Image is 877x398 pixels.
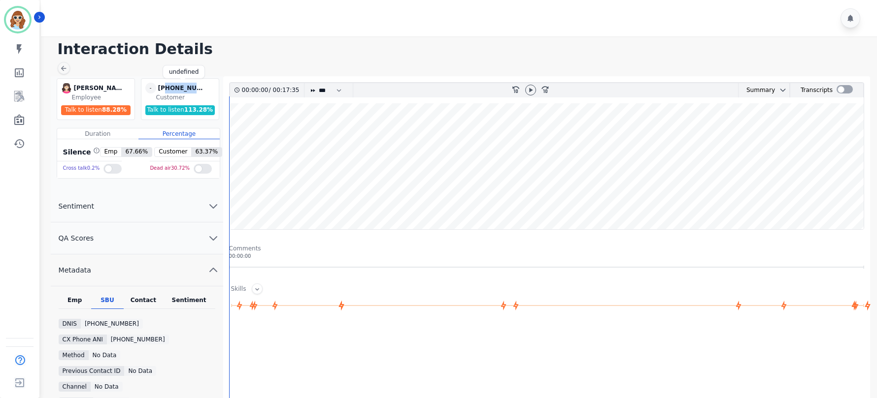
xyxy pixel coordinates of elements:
span: Metadata [51,265,99,275]
div: Previous Contact ID [59,366,125,376]
span: Emp [101,148,122,156]
div: Summary [739,83,775,97]
div: 00:00:00 [242,83,269,97]
div: No Data [91,382,123,392]
div: [PERSON_NAME][EMAIL_ADDRESS][PERSON_NAME][DOMAIN_NAME] [74,83,123,93]
div: Sentiment [163,296,215,309]
span: - [145,83,156,93]
div: Emp [59,296,91,309]
div: [PHONE_NUMBER] [158,83,207,93]
div: Customer [156,93,217,101]
div: Talk to listen [61,105,131,115]
div: Contact [124,296,163,309]
button: Sentiment chevron down [51,190,223,222]
div: Dead air 30.72 % [150,161,190,176]
span: 67.66 % [121,148,152,156]
div: SBU [91,296,124,309]
button: chevron down [775,86,787,94]
div: Cross talk 0.2 % [63,161,100,176]
button: QA Scores chevron down [51,222,223,254]
span: 88.28 % [102,106,127,113]
div: [PHONE_NUMBER] [81,319,143,329]
h1: Interaction Details [58,40,867,58]
div: No Data [124,366,156,376]
div: [PHONE_NUMBER] [107,335,169,344]
button: Metadata chevron up [51,254,223,286]
span: QA Scores [51,233,102,243]
span: Sentiment [51,201,102,211]
div: / [242,83,302,97]
div: undefined [169,68,199,76]
div: Transcripts [801,83,833,97]
div: Percentage [138,128,220,139]
div: Employee [72,93,133,101]
div: Duration [57,128,138,139]
div: CX Phone ANI [59,335,107,344]
div: No data [89,350,121,360]
span: 113.28 % [184,106,213,113]
svg: chevron up [207,264,219,276]
div: Silence [61,147,100,157]
div: Skills [231,285,246,294]
span: 63.37 % [191,148,222,156]
div: Method [59,350,89,360]
span: Customer [155,148,191,156]
div: DNIS [59,319,81,329]
svg: chevron down [207,200,219,212]
svg: chevron down [779,86,787,94]
svg: chevron down [207,232,219,244]
div: 00:00:00 [229,252,864,260]
div: Talk to listen [145,105,215,115]
img: Bordered avatar [6,8,30,31]
div: Comments [229,245,864,252]
div: Channel [59,382,91,392]
div: 00:17:35 [271,83,298,97]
